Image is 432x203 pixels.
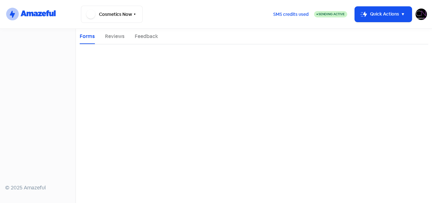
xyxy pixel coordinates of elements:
a: Feedback [135,33,158,40]
button: Cosmetics Now [81,6,143,23]
a: Sending Active [314,10,347,18]
span: SMS credits used [273,11,309,18]
a: Reviews [105,33,125,40]
div: © 2025 Amazeful [5,184,71,192]
a: Forms [80,33,95,40]
img: User [416,9,427,20]
span: Sending Active [318,12,345,16]
button: Quick Actions [355,7,412,22]
a: SMS credits used [268,10,314,17]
